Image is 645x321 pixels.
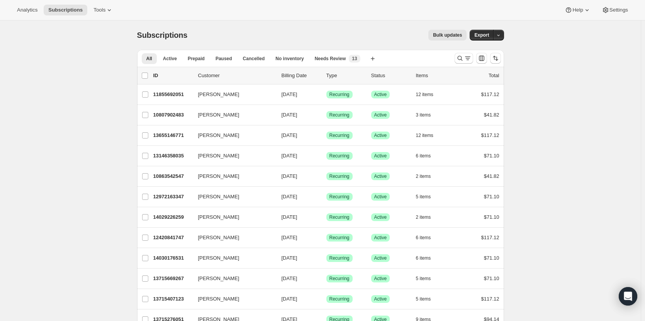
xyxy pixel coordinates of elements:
[153,275,192,282] p: 13715669267
[416,72,455,79] div: Items
[193,150,271,162] button: [PERSON_NAME]
[416,214,431,220] span: 2 items
[89,5,118,15] button: Tools
[560,5,595,15] button: Help
[329,275,350,282] span: Recurring
[481,296,499,302] span: $117.12
[428,30,467,41] button: Bulk updates
[367,53,379,64] button: Create new view
[315,56,346,62] span: Needs Review
[153,110,499,120] div: 10807902483[PERSON_NAME][DATE]SuccessRecurringSuccessActive3 items$41.82
[153,193,192,201] p: 12972163347
[193,211,271,223] button: [PERSON_NAME]
[275,56,304,62] span: No inventory
[329,235,350,241] span: Recurring
[416,194,431,200] span: 5 items
[198,234,239,242] span: [PERSON_NAME]
[619,287,637,306] div: Open Intercom Messenger
[198,193,239,201] span: [PERSON_NAME]
[329,91,350,98] span: Recurring
[416,191,440,202] button: 5 items
[153,72,499,79] div: IDCustomerBilling DateTypeStatusItemsTotal
[416,112,431,118] span: 3 items
[282,235,297,240] span: [DATE]
[374,91,387,98] span: Active
[153,91,192,98] p: 11855692051
[326,72,365,79] div: Type
[243,56,265,62] span: Cancelled
[153,294,499,304] div: 13715407123[PERSON_NAME][DATE]SuccessRecurringSuccessActive5 items$117.12
[282,112,297,118] span: [DATE]
[153,171,499,182] div: 10863542547[PERSON_NAME][DATE]SuccessRecurringSuccessActive2 items$41.82
[416,235,431,241] span: 6 items
[282,91,297,97] span: [DATE]
[470,30,494,41] button: Export
[416,171,440,182] button: 2 items
[153,213,192,221] p: 14029226259
[329,173,350,179] span: Recurring
[474,32,489,38] span: Export
[193,293,271,305] button: [PERSON_NAME]
[153,273,499,284] div: 13715669267[PERSON_NAME][DATE]SuccessRecurringSuccessActive5 items$71.10
[153,150,499,161] div: 13146358035[PERSON_NAME][DATE]SuccessRecurringSuccessActive6 items$71.10
[188,56,205,62] span: Prepaid
[153,132,192,139] p: 13655146771
[193,231,271,244] button: [PERSON_NAME]
[153,72,192,79] p: ID
[416,294,440,304] button: 5 items
[329,296,350,302] span: Recurring
[146,56,152,62] span: All
[198,111,239,119] span: [PERSON_NAME]
[193,129,271,142] button: [PERSON_NAME]
[153,232,499,243] div: 12420841747[PERSON_NAME][DATE]SuccessRecurringSuccessActive6 items$117.12
[455,53,473,64] button: Search and filter results
[374,214,387,220] span: Active
[490,53,501,64] button: Sort the results
[484,112,499,118] span: $41.82
[481,91,499,97] span: $117.12
[193,191,271,203] button: [PERSON_NAME]
[416,89,442,100] button: 12 items
[282,214,297,220] span: [DATE]
[48,7,83,13] span: Subscriptions
[153,212,499,223] div: 14029226259[PERSON_NAME][DATE]SuccessRecurringSuccessActive2 items$71.10
[416,232,440,243] button: 6 items
[153,234,192,242] p: 12420841747
[597,5,633,15] button: Settings
[481,235,499,240] span: $117.12
[282,194,297,199] span: [DATE]
[374,173,387,179] span: Active
[484,275,499,281] span: $71.10
[17,7,37,13] span: Analytics
[198,275,239,282] span: [PERSON_NAME]
[374,296,387,302] span: Active
[198,72,275,79] p: Customer
[93,7,105,13] span: Tools
[282,173,297,179] span: [DATE]
[572,7,583,13] span: Help
[489,72,499,79] p: Total
[416,110,440,120] button: 3 items
[198,152,239,160] span: [PERSON_NAME]
[329,214,350,220] span: Recurring
[198,254,239,262] span: [PERSON_NAME]
[137,31,188,39] span: Subscriptions
[374,255,387,261] span: Active
[416,150,440,161] button: 6 items
[481,132,499,138] span: $117.12
[484,173,499,179] span: $41.82
[433,32,462,38] span: Bulk updates
[374,275,387,282] span: Active
[609,7,628,13] span: Settings
[193,272,271,285] button: [PERSON_NAME]
[416,130,442,141] button: 12 items
[352,56,357,62] span: 13
[12,5,42,15] button: Analytics
[198,91,239,98] span: [PERSON_NAME]
[282,275,297,281] span: [DATE]
[484,194,499,199] span: $71.10
[416,173,431,179] span: 2 items
[416,273,440,284] button: 5 items
[329,153,350,159] span: Recurring
[153,130,499,141] div: 13655146771[PERSON_NAME][DATE]SuccessRecurringSuccessActive12 items$117.12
